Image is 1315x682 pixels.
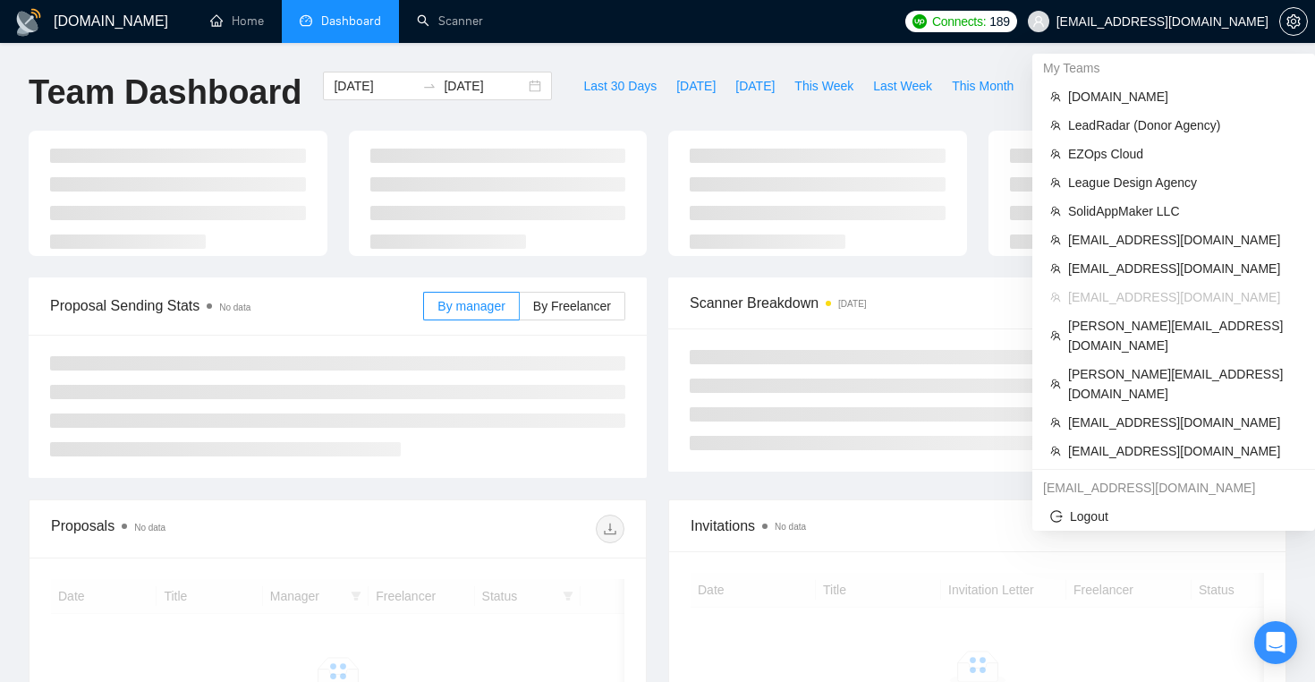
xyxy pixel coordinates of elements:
[1068,115,1297,135] span: LeadRadar (Donor Agency)
[775,522,806,532] span: No data
[863,72,942,100] button: Last Week
[691,515,1264,537] span: Invitations
[1050,379,1061,389] span: team
[735,76,775,96] span: [DATE]
[444,76,525,96] input: End date
[334,76,415,96] input: Start date
[1254,621,1297,664] div: Open Intercom Messenger
[51,515,338,543] div: Proposals
[1050,234,1061,245] span: team
[1279,14,1308,29] a: setting
[785,72,863,100] button: This Week
[14,8,43,37] img: logo
[1023,72,1105,100] button: Last Month
[583,76,657,96] span: Last 30 Days
[29,72,301,114] h1: Team Dashboard
[134,523,165,533] span: No data
[952,76,1014,96] span: This Month
[1279,7,1308,36] button: setting
[1050,330,1061,341] span: team
[573,72,666,100] button: Last 30 Days
[417,13,483,29] a: searchScanner
[1068,173,1297,192] span: League Design Agency
[437,299,505,313] span: By manager
[1068,87,1297,107] span: [DOMAIN_NAME]
[422,79,437,93] span: to
[1032,15,1045,28] span: user
[1050,510,1063,523] span: logout
[533,299,611,313] span: By Freelancer
[1050,507,1297,526] span: Logout
[1050,206,1061,217] span: team
[1050,91,1061,102] span: team
[838,299,866,309] time: [DATE]
[300,14,312,27] span: dashboard
[219,303,250,312] span: No data
[1068,201,1297,221] span: SolidAppMaker LLC
[676,76,716,96] span: [DATE]
[1068,413,1297,432] span: [EMAIL_ADDRESS][DOMAIN_NAME]
[1280,14,1307,29] span: setting
[1068,287,1297,307] span: [EMAIL_ADDRESS][DOMAIN_NAME]
[1068,364,1297,404] span: [PERSON_NAME][EMAIL_ADDRESS][DOMAIN_NAME]
[1050,177,1061,188] span: team
[794,76,853,96] span: This Week
[1050,149,1061,159] span: team
[1050,292,1061,303] span: team
[725,72,785,100] button: [DATE]
[321,13,381,29] span: Dashboard
[422,79,437,93] span: swap-right
[1068,316,1297,355] span: [PERSON_NAME][EMAIL_ADDRESS][DOMAIN_NAME]
[932,12,986,31] span: Connects:
[1068,144,1297,164] span: EZOps Cloud
[1050,446,1061,456] span: team
[666,72,725,100] button: [DATE]
[210,13,264,29] a: homeHome
[989,12,1009,31] span: 189
[912,14,927,29] img: upwork-logo.png
[1068,441,1297,461] span: [EMAIL_ADDRESS][DOMAIN_NAME]
[50,294,423,317] span: Proposal Sending Stats
[1050,417,1061,428] span: team
[873,76,932,96] span: Last Week
[1068,259,1297,278] span: [EMAIL_ADDRESS][DOMAIN_NAME]
[942,72,1023,100] button: This Month
[1050,120,1061,131] span: team
[690,292,1265,314] span: Scanner Breakdown
[1032,54,1315,82] div: My Teams
[1050,263,1061,274] span: team
[1032,473,1315,502] div: sviatoslav@gigradar.io
[1068,230,1297,250] span: [EMAIL_ADDRESS][DOMAIN_NAME]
